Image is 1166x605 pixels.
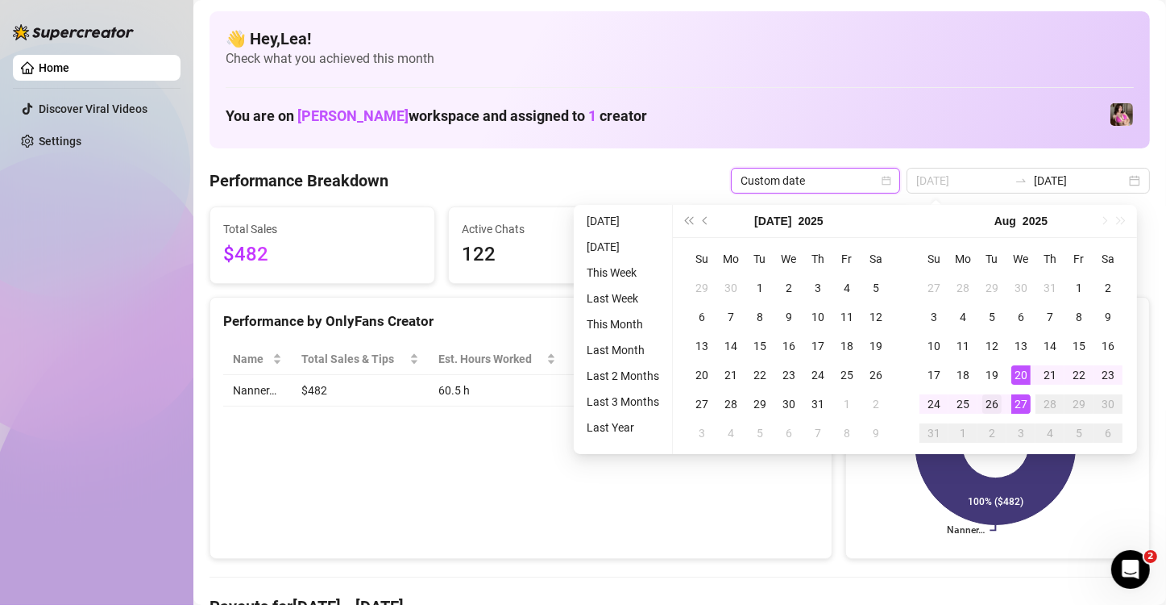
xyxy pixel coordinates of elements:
[919,244,948,273] th: Su
[1098,423,1118,443] div: 6
[692,307,712,327] div: 6
[994,205,1016,237] button: Choose a month
[977,273,1006,302] td: 2025-07-29
[1006,390,1035,419] td: 2025-08-27
[692,423,712,443] div: 3
[1011,278,1031,298] div: 30
[716,419,745,448] td: 2025-08-04
[919,302,948,332] td: 2025-08-03
[919,332,948,361] td: 2025-08-10
[779,394,799,414] div: 30
[832,273,861,302] td: 2025-07-04
[919,273,948,302] td: 2025-07-27
[233,350,269,368] span: Name
[745,361,774,390] td: 2025-07-22
[1034,172,1126,190] input: End date
[580,289,666,308] li: Last Week
[716,302,745,332] td: 2025-07-07
[1006,332,1035,361] td: 2025-08-13
[39,102,147,115] a: Discover Viral Videos
[1064,361,1093,390] td: 2025-08-22
[580,366,666,386] li: Last 2 Months
[1006,273,1035,302] td: 2025-07-30
[808,307,828,327] div: 10
[716,244,745,273] th: Mo
[750,365,770,385] div: 22
[837,278,857,298] div: 4
[1006,419,1035,448] td: 2025-09-03
[1040,423,1060,443] div: 4
[977,419,1006,448] td: 2025-09-02
[721,307,741,327] div: 7
[919,419,948,448] td: 2025-08-31
[953,365,973,385] div: 18
[1006,361,1035,390] td: 2025-08-20
[982,394,1002,414] div: 26
[861,302,890,332] td: 2025-07-12
[948,390,977,419] td: 2025-08-25
[1093,244,1122,273] th: Sa
[1006,244,1035,273] th: We
[1069,365,1089,385] div: 22
[1035,302,1064,332] td: 2025-08-07
[982,278,1002,298] div: 29
[837,307,857,327] div: 11
[687,390,716,419] td: 2025-07-27
[866,278,886,298] div: 5
[1040,307,1060,327] div: 7
[1098,278,1118,298] div: 2
[1111,550,1150,589] iframe: Intercom live chat
[1098,307,1118,327] div: 9
[882,176,891,186] span: calendar
[916,172,1008,190] input: Start date
[779,365,799,385] div: 23
[687,273,716,302] td: 2025-06-29
[924,394,944,414] div: 24
[977,361,1006,390] td: 2025-08-19
[1098,336,1118,356] div: 16
[861,273,890,302] td: 2025-07-05
[1093,390,1122,419] td: 2025-08-30
[774,273,803,302] td: 2025-07-02
[832,390,861,419] td: 2025-08-01
[697,205,715,237] button: Previous month (PageUp)
[982,336,1002,356] div: 12
[1011,336,1031,356] div: 13
[774,390,803,419] td: 2025-07-30
[924,278,944,298] div: 27
[223,220,421,238] span: Total Sales
[750,336,770,356] div: 15
[750,394,770,414] div: 29
[832,419,861,448] td: 2025-08-08
[866,394,886,414] div: 2
[462,220,660,238] span: Active Chats
[803,273,832,302] td: 2025-07-03
[1040,336,1060,356] div: 14
[692,394,712,414] div: 27
[1011,394,1031,414] div: 27
[1093,332,1122,361] td: 2025-08-16
[1064,332,1093,361] td: 2025-08-15
[566,375,670,407] td: $7.97
[774,419,803,448] td: 2025-08-06
[692,278,712,298] div: 29
[947,525,985,536] text: Nanner…
[754,205,791,237] button: Choose a month
[924,336,944,356] div: 10
[808,278,828,298] div: 3
[588,107,596,124] span: 1
[1035,332,1064,361] td: 2025-08-14
[808,365,828,385] div: 24
[1006,302,1035,332] td: 2025-08-06
[687,361,716,390] td: 2025-07-20
[1069,278,1089,298] div: 1
[721,336,741,356] div: 14
[301,350,405,368] span: Total Sales & Tips
[687,332,716,361] td: 2025-07-13
[779,423,799,443] div: 6
[741,169,890,193] span: Custom date
[803,390,832,419] td: 2025-07-31
[1144,550,1157,563] span: 2
[977,244,1006,273] th: Tu
[982,423,1002,443] div: 2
